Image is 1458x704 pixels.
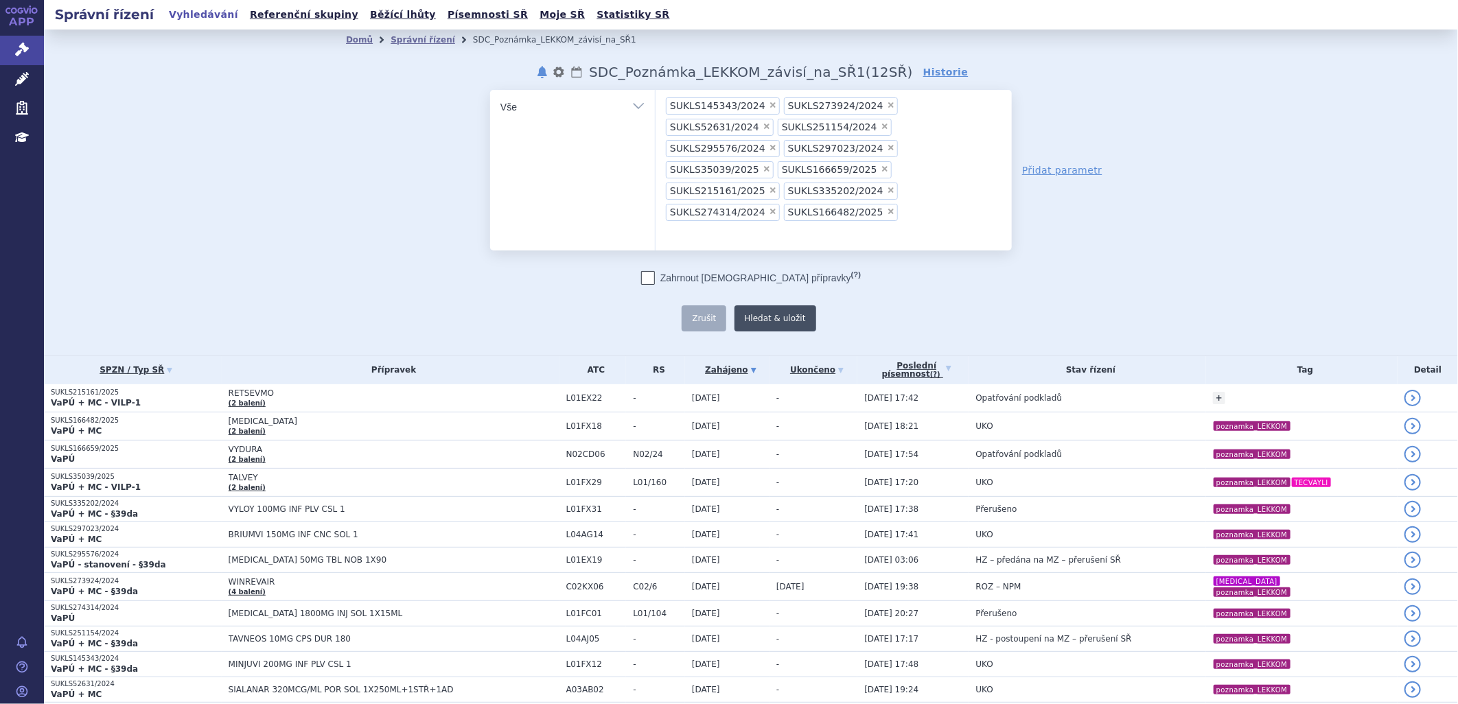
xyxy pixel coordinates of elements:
[692,449,720,459] span: [DATE]
[692,360,769,379] a: Zahájeno
[923,65,969,79] a: Historie
[229,634,559,644] span: TAVNEOS 10MG CPS DUR 180
[229,609,559,618] span: [MEDICAL_DATA] 1800MG INJ SOL 1X15ML
[788,143,883,153] span: SUKLS297023/2024
[229,456,266,463] a: (2 balení)
[165,5,242,24] a: Vyhledávání
[776,421,779,431] span: -
[1404,446,1421,462] a: detail
[769,101,777,109] span: ×
[51,360,222,379] a: SPZN / Typ SŘ
[51,509,138,519] strong: VaPÚ + MC - §39da
[535,5,589,24] a: Moje SŘ
[229,588,266,596] a: (4 balení)
[51,629,222,638] p: SUKLS251154/2024
[864,530,918,539] span: [DATE] 17:41
[51,576,222,586] p: SUKLS273924/2024
[1404,526,1421,543] a: detail
[864,356,969,384] a: Poslednípísemnost(?)
[864,555,918,565] span: [DATE] 03:06
[633,555,685,565] span: -
[633,582,685,591] span: C02/6
[570,64,583,80] a: Lhůty
[975,449,1062,459] span: Opatřování podkladů
[1404,552,1421,568] a: detail
[1214,659,1291,669] i: poznamka_LEKKOM
[229,388,559,398] span: RETSEVMO
[776,478,779,487] span: -
[776,449,779,459] span: -
[769,186,777,194] span: ×
[887,207,895,215] span: ×
[1404,474,1421,491] a: detail
[51,426,102,436] strong: VaPÚ + MC
[51,664,138,674] strong: VaPÚ + MC - §39da
[229,659,559,669] span: MINJUVI 200MG INF PLV CSL 1
[864,449,918,459] span: [DATE] 17:54
[1404,681,1421,698] a: detail
[692,478,720,487] span: [DATE]
[566,449,627,459] span: N02CD06
[51,388,222,397] p: SUKLS215161/2025
[866,64,913,80] span: ( SŘ)
[566,421,627,431] span: L01FX18
[1214,478,1291,487] i: poznamka_LEKKOM
[51,444,222,454] p: SUKLS166659/2025
[633,393,685,403] span: -
[881,165,889,173] span: ×
[871,64,889,80] span: 12
[1404,390,1421,406] a: detail
[782,122,877,132] span: SUKLS251154/2024
[975,582,1021,591] span: ROZ – NPM
[51,472,222,482] p: SUKLS35039/2025
[535,64,549,80] button: notifikace
[566,634,627,644] span: L04AJ05
[776,659,779,669] span: -
[975,659,993,669] span: UKO
[229,427,266,435] a: (2 balení)
[864,478,918,487] span: [DATE] 17:20
[633,421,685,431] span: -
[1214,530,1291,539] i: poznamka_LEKKOM
[1206,356,1398,384] th: Tag
[1214,576,1280,586] i: [MEDICAL_DATA]
[692,504,720,514] span: [DATE]
[864,634,918,644] span: [DATE] 17:17
[975,504,1017,514] span: Přerušeno
[776,360,857,379] a: Ukončeno
[975,478,993,487] span: UKO
[692,582,720,591] span: [DATE]
[633,634,685,644] span: -
[969,356,1205,384] th: Stav řízení
[930,371,940,379] abbr: (?)
[229,555,559,565] span: [MEDICAL_DATA] 50MG TBL NOB 1X90
[566,685,627,694] span: A03AB02
[887,143,895,152] span: ×
[788,186,883,196] span: SUKLS335202/2024
[666,224,781,242] input: SUKLS145343/2024SUKLS273924/2024SUKLS52631/2024SUKLS251154/2024SUKLS295576/2024SUKLS297023/2024SU...
[566,659,627,669] span: L01FX12
[51,550,222,559] p: SUKLS295576/2024
[51,499,222,508] p: SUKLS335202/2024
[51,482,141,492] strong: VaPÚ + MC - VILP-1
[692,555,720,565] span: [DATE]
[1398,356,1458,384] th: Detail
[229,399,266,407] a: (2 balení)
[566,393,627,403] span: L01EX22
[51,639,138,648] strong: VaPÚ + MC - §39da
[229,473,559,482] span: TALVEY
[1404,656,1421,672] a: detail
[887,101,895,109] span: ×
[633,685,685,694] span: -
[566,609,627,618] span: L01FC01
[366,5,440,24] a: Běžící lhůty
[1214,587,1291,597] i: poznamka_LEKKOM
[887,186,895,194] span: ×
[788,101,883,110] span: SUKLS273924/2024
[346,35,373,45] a: Domů
[776,530,779,539] span: -
[222,356,559,384] th: Přípravek
[776,504,779,514] span: -
[229,416,559,426] span: [MEDICAL_DATA]
[769,207,777,215] span: ×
